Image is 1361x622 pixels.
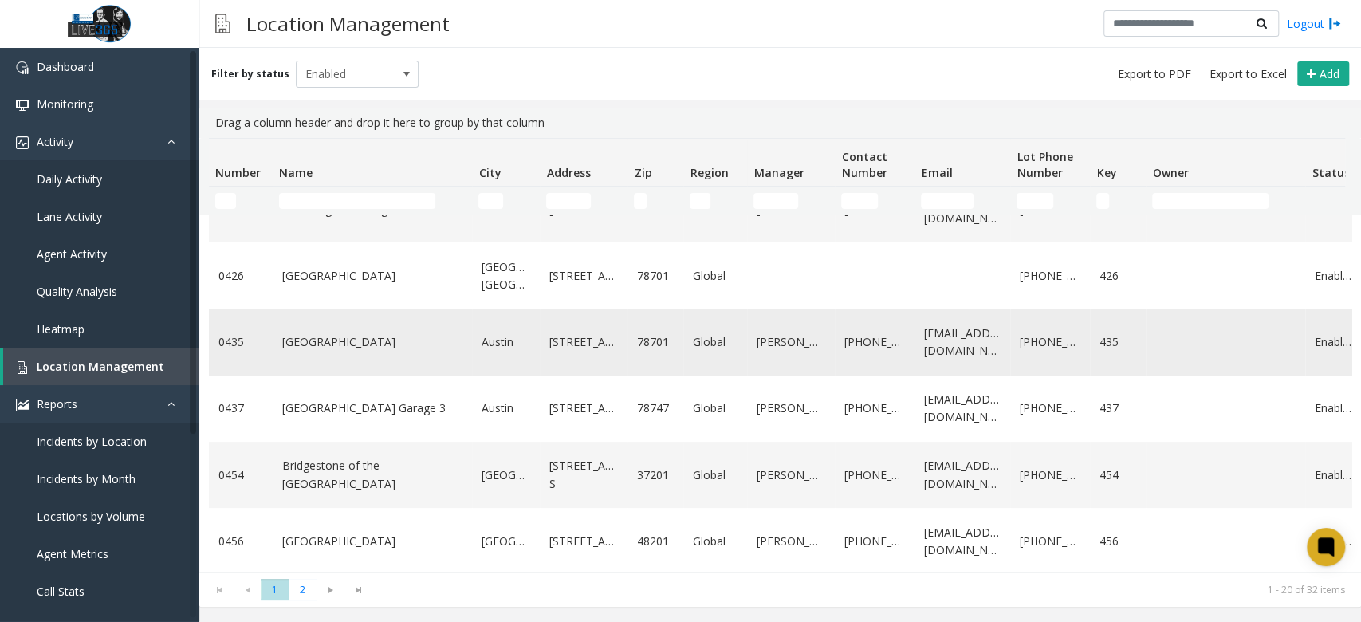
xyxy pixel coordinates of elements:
[683,187,747,215] td: Region Filter
[218,333,263,351] a: 0435
[1111,63,1198,85] button: Export to PDF
[215,165,261,180] span: Number
[37,509,145,524] span: Locations by Volume
[482,400,530,417] a: Austin
[1146,187,1305,215] td: Owner Filter
[282,457,462,493] a: Bridgestone of the [GEOGRAPHIC_DATA]
[1210,66,1287,82] span: Export to Excel
[16,136,29,149] img: 'icon'
[279,193,435,209] input: Name Filter
[238,4,458,43] h3: Location Management
[1020,333,1080,351] a: [PHONE_NUMBER]
[1020,533,1080,550] a: [PHONE_NUMBER]
[37,396,77,411] span: Reports
[472,187,540,215] td: City Filter
[915,187,1010,215] td: Email Filter
[37,134,73,149] span: Activity
[478,193,503,209] input: City Filter
[924,524,1001,560] a: [EMAIL_ADDRESS][DOMAIN_NAME]
[1099,533,1136,550] a: 456
[37,321,85,337] span: Heatmap
[16,399,29,411] img: 'icon'
[482,333,530,351] a: Austin
[382,583,1345,596] kendo-pager-info: 1 - 20 of 32 items
[844,333,905,351] a: [PHONE_NUMBER]
[1152,193,1269,209] input: Owner Filter
[1099,333,1136,351] a: 435
[753,193,798,209] input: Manager Filter
[693,400,738,417] a: Global
[844,467,905,484] a: [PHONE_NUMBER]
[753,165,804,180] span: Manager
[215,4,230,43] img: pageIcon
[1020,267,1080,285] a: [PHONE_NUMBER]
[549,533,618,550] a: [STREET_ADDRESS]
[757,333,825,351] a: [PERSON_NAME]
[1315,267,1351,285] a: Enabled
[693,533,738,550] a: Global
[282,400,462,417] a: [GEOGRAPHIC_DATA] Garage 3
[835,187,915,215] td: Contact Number Filter
[273,187,472,215] td: Name Filter
[841,149,887,180] span: Contact Number
[37,209,102,224] span: Lane Activity
[1010,187,1090,215] td: Lot Phone Number Filter
[844,533,905,550] a: [PHONE_NUMBER]
[1315,333,1351,351] a: Enabled
[844,400,905,417] a: [PHONE_NUMBER]
[1020,467,1080,484] a: [PHONE_NUMBER]
[37,96,93,112] span: Monitoring
[549,457,618,493] a: [STREET_ADDRESS] S
[540,187,627,215] td: Address Filter
[1096,165,1116,180] span: Key
[549,400,618,417] a: [STREET_ADDRESS]
[1090,187,1146,215] td: Key Filter
[3,348,199,385] a: Location Management
[637,467,674,484] a: 37201
[637,400,674,417] a: 78747
[693,333,738,351] a: Global
[320,584,341,596] span: Go to the next page
[37,284,117,299] span: Quality Analysis
[209,187,273,215] td: Number Filter
[37,59,94,74] span: Dashboard
[348,584,369,596] span: Go to the last page
[1096,193,1109,209] input: Key Filter
[282,267,462,285] a: [GEOGRAPHIC_DATA]
[627,187,683,215] td: Zip Filter
[693,467,738,484] a: Global
[218,533,263,550] a: 0456
[757,467,825,484] a: [PERSON_NAME]
[1099,267,1136,285] a: 426
[1305,187,1361,215] td: Status Filter
[1328,15,1341,32] img: logout
[637,533,674,550] a: 48201
[16,361,29,374] img: 'icon'
[924,391,1001,427] a: [EMAIL_ADDRESS][DOMAIN_NAME]
[549,333,618,351] a: [STREET_ADDRESS]
[289,579,317,600] span: Page 2
[478,165,501,180] span: City
[757,400,825,417] a: [PERSON_NAME]
[1152,165,1188,180] span: Owner
[211,67,289,81] label: Filter by status
[482,467,530,484] a: [GEOGRAPHIC_DATA]
[1305,139,1361,187] th: Status
[344,579,372,601] span: Go to the last page
[546,165,590,180] span: Address
[921,165,952,180] span: Email
[16,99,29,112] img: 'icon'
[218,467,263,484] a: 0454
[637,267,674,285] a: 78701
[1315,400,1351,417] a: Enabled
[1287,15,1341,32] a: Logout
[747,187,835,215] td: Manager Filter
[693,267,738,285] a: Global
[637,333,674,351] a: 78701
[549,267,618,285] a: [STREET_ADDRESS]
[199,138,1361,572] div: Data table
[37,359,164,374] span: Location Management
[37,546,108,561] span: Agent Metrics
[924,457,1001,493] a: [EMAIL_ADDRESS][DOMAIN_NAME]
[279,165,313,180] span: Name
